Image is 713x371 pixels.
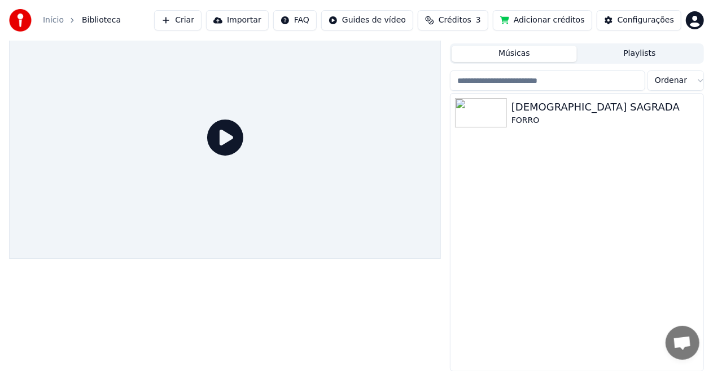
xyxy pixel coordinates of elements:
button: Músicas [452,46,577,62]
button: Criar [154,10,202,30]
a: Início [43,15,64,26]
button: Adicionar créditos [493,10,592,30]
span: 3 [476,15,481,26]
img: youka [9,9,32,32]
a: Bate-papo aberto [666,326,699,360]
button: Créditos3 [418,10,488,30]
button: Guides de vídeo [321,10,413,30]
nav: breadcrumb [43,15,121,26]
button: FAQ [273,10,317,30]
div: [DEMOGRAPHIC_DATA] SAGRADA [511,99,699,115]
button: Importar [206,10,269,30]
span: Biblioteca [82,15,121,26]
span: Ordenar [655,75,687,86]
button: Configurações [597,10,681,30]
button: Playlists [577,46,702,62]
div: Configurações [618,15,674,26]
div: FORRO [511,115,699,126]
span: Créditos [439,15,471,26]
